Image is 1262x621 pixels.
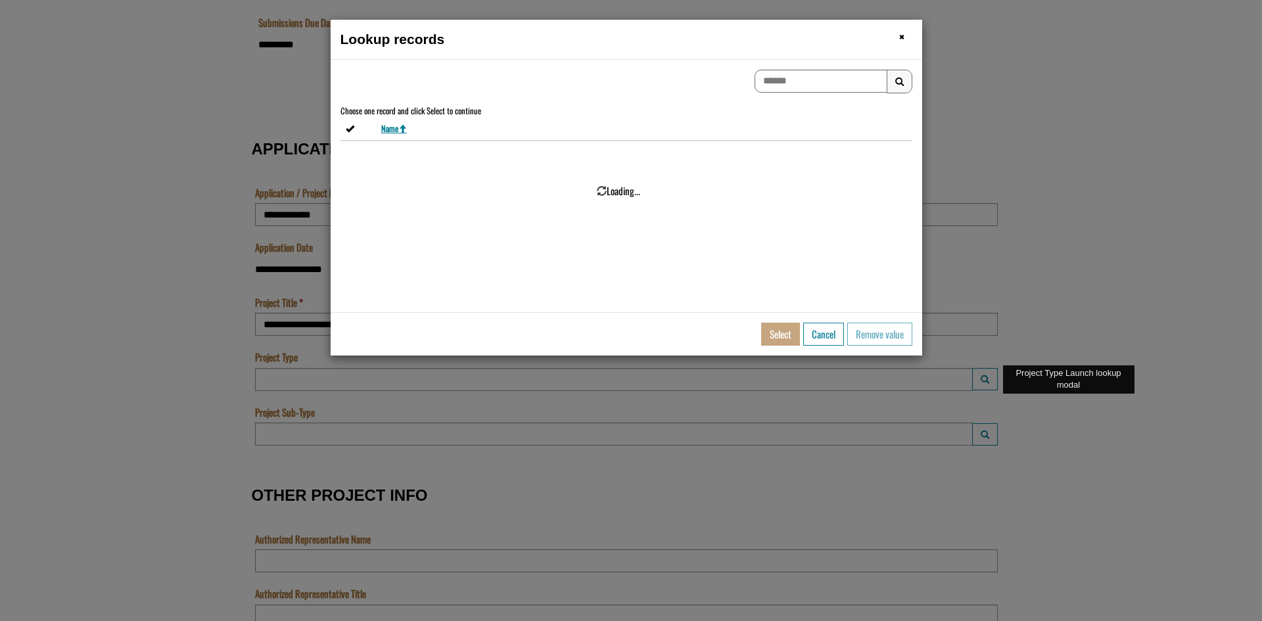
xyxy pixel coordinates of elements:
[3,72,634,95] input: Name
[899,26,904,47] span: ×
[340,104,481,117] span: Choose one record and click Select to continue
[887,70,912,93] button: Search Results
[340,117,376,141] th: Select
[381,122,407,135] a: Name
[3,17,634,81] textarea: Acknowledgement
[803,323,844,346] button: Cancel
[597,184,640,198] div: Loading...
[340,30,912,49] h1: Lookup records Dialog
[3,55,29,68] label: The name of the custom entity.
[761,323,800,346] button: Select
[252,127,1001,460] fieldset: APPLICATION INFORMATION
[755,70,887,93] input: To search on partial text, use the asterisk (*) wildcard character.
[3,17,634,40] input: Program is a required field.
[847,323,912,346] button: Remove value
[899,30,904,43] button: Close
[1003,365,1134,394] div: Project Type Launch lookup modal
[3,110,82,124] label: Submissions Due Date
